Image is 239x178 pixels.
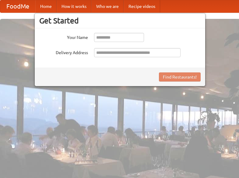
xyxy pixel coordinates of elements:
[57,0,91,12] a: How it works
[39,16,201,25] h3: Get Started
[124,0,160,12] a: Recipe videos
[39,33,88,40] label: Your Name
[91,0,124,12] a: Who we are
[39,48,88,56] label: Delivery Address
[35,0,57,12] a: Home
[0,0,35,12] a: FoodMe
[159,72,201,82] button: Find Restaurants!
